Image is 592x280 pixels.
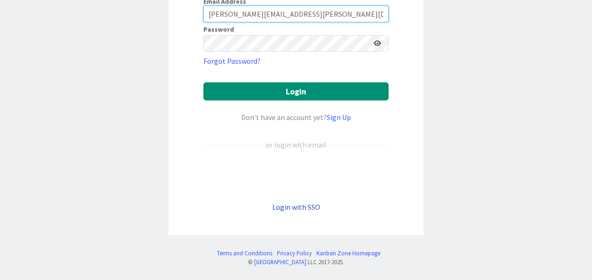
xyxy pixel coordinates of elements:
[203,55,261,67] a: Forgot Password?
[199,166,393,186] iframe: Sign in with Google Button
[212,258,380,267] div: © LLC 2017- 2025 .
[327,113,351,122] a: Sign Up
[254,258,306,266] a: [GEOGRAPHIC_DATA]
[217,249,272,258] a: Terms and Conditions
[263,139,329,150] div: or login with email
[203,82,389,100] button: Login
[272,202,320,212] a: Login with SSO
[277,249,312,258] a: Privacy Policy
[316,249,380,258] a: Kanban Zone Homepage
[203,26,234,33] label: Password
[203,112,389,123] div: Don’t have an account yet?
